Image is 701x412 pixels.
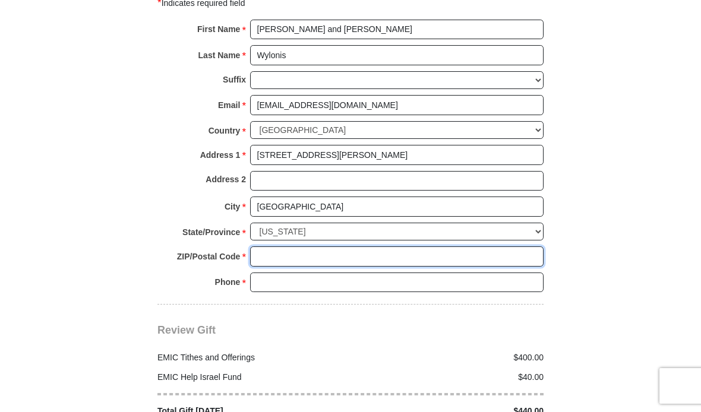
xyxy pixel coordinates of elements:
[151,351,351,364] div: EMIC Tithes and Offerings
[182,224,240,240] strong: State/Province
[200,147,241,163] strong: Address 1
[197,21,240,37] strong: First Name
[350,371,550,384] div: $40.00
[215,274,241,290] strong: Phone
[225,198,240,215] strong: City
[218,97,240,113] strong: Email
[151,371,351,384] div: EMIC Help Israel Fund
[206,171,246,188] strong: Address 2
[350,351,550,364] div: $400.00
[209,122,241,139] strong: Country
[157,324,216,336] span: Review Gift
[177,248,241,265] strong: ZIP/Postal Code
[198,47,241,64] strong: Last Name
[223,71,246,88] strong: Suffix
